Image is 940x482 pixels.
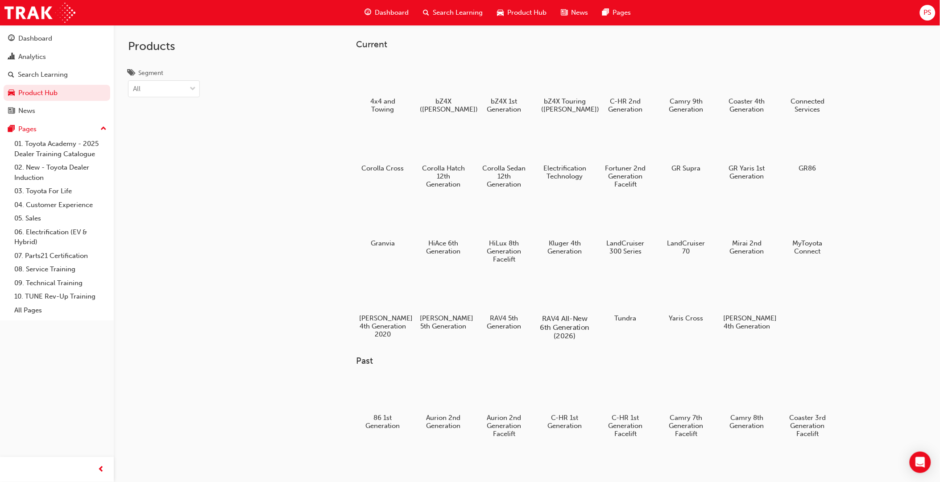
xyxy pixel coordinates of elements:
[784,164,831,172] h5: GR86
[420,164,467,188] h5: Corolla Hatch 12th Generation
[542,164,588,180] h5: Electrification Technology
[599,124,652,191] a: Fortuner 2nd Generation Facelift
[4,121,110,137] button: Pages
[659,57,713,116] a: Camry 9th Generation
[18,52,46,62] div: Analytics
[724,239,770,255] h5: Mirai 2nd Generation
[542,239,588,255] h5: Kluger 4th Generation
[781,374,834,441] a: Coaster 3rd Generation Facelift
[420,97,467,113] h5: bZ4X ([PERSON_NAME])
[481,239,528,263] h5: HiLux 8th Generation Facelift
[11,303,110,317] a: All Pages
[360,164,406,172] h5: Corolla Cross
[360,314,406,338] h5: [PERSON_NAME] 4th Generation 2020
[663,164,710,172] h5: GR Supra
[356,274,410,341] a: [PERSON_NAME] 4th Generation 2020
[542,414,588,430] h5: C-HR 1st Generation
[477,57,531,116] a: bZ4X 1st Generation
[659,124,713,175] a: GR Supra
[477,124,531,191] a: Corolla Sedan 12th Generation
[481,97,528,113] h5: bZ4X 1st Generation
[910,452,931,473] div: Open Intercom Messenger
[602,414,649,438] h5: C-HR 1st Generation Facelift
[538,199,592,258] a: Kluger 4th Generation
[11,137,110,161] a: 01. Toyota Academy - 2025 Dealer Training Catalogue
[8,71,14,79] span: search-icon
[781,199,834,258] a: MyToyota Connect
[720,274,774,333] a: [PERSON_NAME] 4th Generation
[490,4,554,22] a: car-iconProduct Hub
[481,414,528,438] h5: Aurion 2nd Generation Facelift
[11,225,110,249] a: 06. Electrification (EV & Hybrid)
[11,212,110,225] a: 05. Sales
[599,374,652,441] a: C-HR 1st Generation Facelift
[18,124,37,134] div: Pages
[356,39,863,50] h3: Current
[538,124,592,183] a: Electrification Technology
[538,374,592,433] a: C-HR 1st Generation
[477,274,531,333] a: RAV4 5th Generation
[138,69,163,78] div: Segment
[11,198,110,212] a: 04. Customer Experience
[8,89,15,97] span: car-icon
[507,8,547,18] span: Product Hub
[720,57,774,116] a: Coaster 4th Generation
[8,125,15,133] span: pages-icon
[724,164,770,180] h5: GR Yaris 1st Generation
[784,414,831,438] h5: Coaster 3rd Generation Facelift
[360,414,406,430] h5: 86 1st Generation
[477,199,531,266] a: HiLux 8th Generation Facelift
[18,33,52,44] div: Dashboard
[784,239,831,255] h5: MyToyota Connect
[477,374,531,441] a: Aurion 2nd Generation Facelift
[720,199,774,258] a: Mirai 2nd Generation
[602,7,609,18] span: pages-icon
[100,123,107,135] span: up-icon
[4,66,110,83] a: Search Learning
[4,30,110,47] a: Dashboard
[133,84,141,94] div: All
[4,49,110,65] a: Analytics
[540,315,590,340] h5: RAV4 All-New 6th Generation (2026)
[417,57,470,116] a: bZ4X ([PERSON_NAME])
[11,184,110,198] a: 03. Toyota For Life
[416,4,490,22] a: search-iconSearch Learning
[571,8,588,18] span: News
[781,57,834,116] a: Connected Services
[417,274,470,333] a: [PERSON_NAME] 5th Generation
[11,290,110,303] a: 10. TUNE Rev-Up Training
[599,57,652,116] a: C-HR 2nd Generation
[360,239,406,247] h5: Granvia
[128,39,200,54] h2: Products
[417,124,470,191] a: Corolla Hatch 12th Generation
[784,97,831,113] h5: Connected Services
[659,274,713,325] a: Yaris Cross
[720,374,774,433] a: Camry 8th Generation
[602,164,649,188] h5: Fortuner 2nd Generation Facelift
[417,374,470,433] a: Aurion 2nd Generation
[356,356,863,366] h3: Past
[8,53,15,61] span: chart-icon
[781,124,834,175] a: GR86
[417,199,470,258] a: HiAce 6th Generation
[602,97,649,113] h5: C-HR 2nd Generation
[595,4,638,22] a: pages-iconPages
[924,8,932,18] span: PS
[8,35,15,43] span: guage-icon
[663,414,710,438] h5: Camry 7th Generation Facelift
[4,29,110,121] button: DashboardAnalyticsSearch LearningProduct HubNews
[356,57,410,116] a: 4x4 and Towing
[599,274,652,325] a: Tundra
[481,164,528,188] h5: Corolla Sedan 12th Generation
[420,314,467,330] h5: [PERSON_NAME] 5th Generation
[8,107,15,115] span: news-icon
[11,249,110,263] a: 07. Parts21 Certification
[542,97,588,113] h5: bZ4X Touring ([PERSON_NAME])
[481,314,528,330] h5: RAV4 5th Generation
[4,85,110,101] a: Product Hub
[724,414,770,430] h5: Camry 8th Generation
[356,199,410,250] a: Granvia
[538,274,592,341] a: RAV4 All-New 6th Generation (2026)
[4,3,75,23] a: Trak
